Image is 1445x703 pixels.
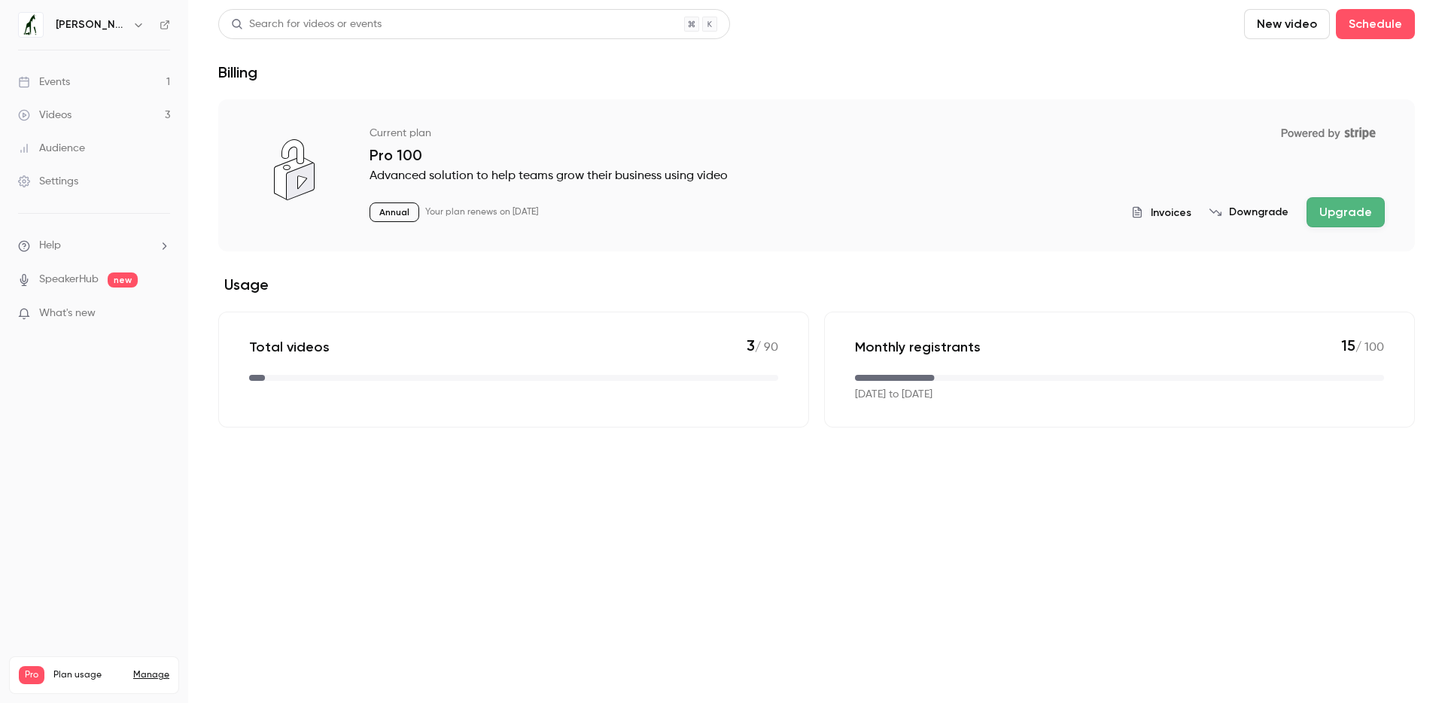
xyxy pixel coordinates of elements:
[39,306,96,321] span: What's new
[18,141,85,156] div: Audience
[218,275,1415,294] h2: Usage
[19,13,43,37] img: Jung von Matt IMPACT
[855,387,932,403] p: [DATE] to [DATE]
[18,108,71,123] div: Videos
[19,666,44,684] span: Pro
[108,272,138,288] span: new
[53,669,124,681] span: Plan usage
[1336,9,1415,39] button: Schedule
[1244,9,1330,39] button: New video
[1307,197,1385,227] button: Upgrade
[370,146,1385,164] p: Pro 100
[218,99,1415,428] section: billing
[370,202,419,222] p: Annual
[1151,205,1191,221] span: Invoices
[133,669,169,681] a: Manage
[855,338,981,356] p: Monthly registrants
[18,75,70,90] div: Events
[370,126,431,141] p: Current plan
[747,336,755,355] span: 3
[1209,205,1288,220] button: Downgrade
[18,174,78,189] div: Settings
[747,336,778,357] p: / 90
[370,167,1385,185] p: Advanced solution to help teams grow their business using video
[39,272,99,288] a: SpeakerHub
[56,17,126,32] h6: [PERSON_NAME] von [PERSON_NAME] IMPACT
[218,63,257,81] h1: Billing
[425,206,538,218] p: Your plan renews on [DATE]
[1341,336,1384,357] p: / 100
[39,238,61,254] span: Help
[231,17,382,32] div: Search for videos or events
[1131,205,1191,221] button: Invoices
[1341,336,1355,355] span: 15
[18,238,170,254] li: help-dropdown-opener
[249,338,330,356] p: Total videos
